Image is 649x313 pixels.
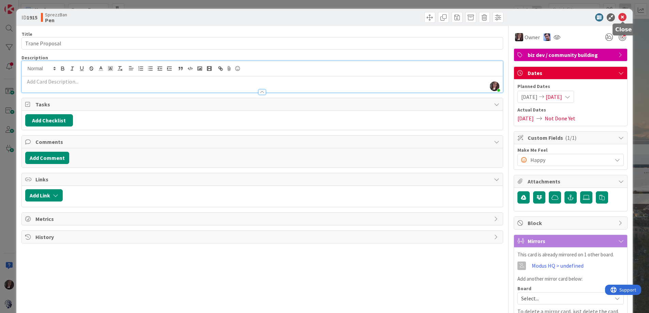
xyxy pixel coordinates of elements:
h5: Close [615,26,632,33]
p: This card is already mirrored on 1 other board. [517,251,624,259]
span: SprezzBan [45,12,67,17]
span: Description [21,55,48,61]
span: [DATE] [517,114,534,122]
p: Add another mirror card below: [517,275,624,283]
input: type card name here... [21,37,503,49]
span: Support [14,1,31,9]
div: Make Me Feel [517,148,624,152]
img: TD [515,33,523,41]
span: History [35,233,491,241]
span: Block [528,219,615,227]
label: Title [21,31,32,37]
span: Actual Dates [517,106,624,114]
img: JB [543,33,551,41]
span: Tasks [35,100,491,108]
span: Owner [525,33,540,41]
span: Planned Dates [517,83,624,90]
span: Not Done Yet [545,114,575,122]
span: ID [21,13,37,21]
button: Add Comment [25,152,69,164]
button: Add Checklist [25,114,73,126]
span: Custom Fields [528,134,615,142]
span: [DATE] [521,93,538,101]
span: Board [517,286,531,291]
button: Add Link [25,189,63,202]
span: Links [35,175,491,183]
span: biz dev / community building [528,51,615,59]
img: WIonnMY7p3XofgUWOABbbE3lo9ZeZucQ.jpg [490,81,499,91]
span: Comments [35,138,491,146]
b: 1915 [27,14,37,21]
span: [DATE] [546,93,562,101]
span: Select... [521,294,608,303]
span: Metrics [35,215,491,223]
span: Attachments [528,177,615,185]
b: Pen [45,17,67,23]
a: Modus HQ > undefined [532,262,584,270]
span: Mirrors [528,237,615,245]
span: Happy [530,155,608,165]
span: ( 1/1 ) [565,134,576,141]
span: Dates [528,69,615,77]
